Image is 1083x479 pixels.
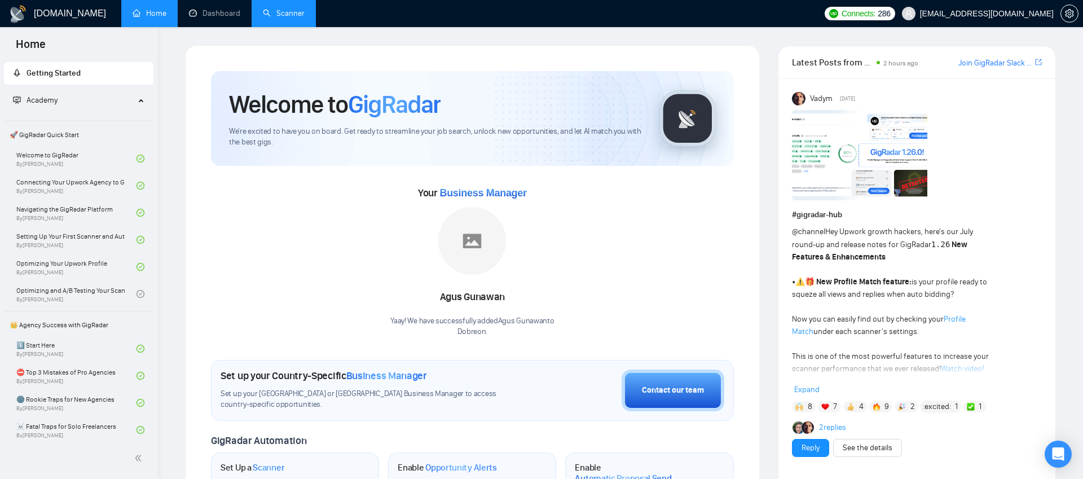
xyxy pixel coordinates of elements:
a: export [1035,57,1042,68]
span: 2 [910,401,915,412]
img: ❤️ [821,403,829,411]
span: 1 [955,401,958,412]
a: Optimizing and A/B Testing Your Scanner for Better ResultsBy[PERSON_NAME] [16,282,137,306]
a: Optimizing Your Upwork ProfileBy[PERSON_NAME] [16,254,137,279]
span: :excited: [923,401,951,413]
span: Vadym [810,93,833,105]
span: Latest Posts from the GigRadar Community [792,55,874,69]
span: rocket [13,69,21,77]
a: 1️⃣ Start HereBy[PERSON_NAME] [16,336,137,361]
img: Vadym [792,92,805,106]
div: Open Intercom Messenger [1045,441,1072,468]
span: 4 [859,401,864,412]
img: 🙌 [795,403,803,411]
a: Welcome to GigRadarBy[PERSON_NAME] [16,146,137,171]
a: 2replies [819,422,846,433]
div: Yaay! We have successfully added Agus Gunawan to [390,316,554,337]
span: export [1035,58,1042,67]
a: Reply [802,442,820,454]
span: GigRadar Automation [211,434,306,447]
span: setting [1061,9,1078,18]
a: Connecting Your Upwork Agency to GigRadarBy[PERSON_NAME] [16,173,137,198]
img: upwork-logo.png [829,9,838,18]
span: 7 [833,401,837,412]
span: [DATE] [840,94,855,104]
span: Connects: [842,7,875,20]
span: Set up your [GEOGRAPHIC_DATA] or [GEOGRAPHIC_DATA] Business Manager to access country-specific op... [221,389,523,410]
h1: Set Up a [221,462,284,473]
span: 2 hours ago [883,59,918,67]
span: fund-projection-screen [13,96,21,104]
img: placeholder.png [438,207,506,275]
a: ⛔ Top 3 Mistakes of Pro AgenciesBy[PERSON_NAME] [16,363,137,388]
span: 👑 Agency Success with GigRadar [5,314,152,336]
button: Reply [792,439,829,457]
img: Alex B [793,421,805,434]
span: 8 [808,401,812,412]
a: homeHome [133,8,166,18]
span: check-circle [137,155,144,162]
span: check-circle [137,236,144,244]
a: Watch video! [941,364,984,373]
h1: # gigradar-hub [792,209,1042,221]
h1: Welcome to [229,89,441,120]
span: We're excited to have you on board. Get ready to streamline your job search, unlock new opportuni... [229,126,641,148]
span: Getting Started [27,68,81,78]
span: user [905,10,913,17]
img: ✅ [967,403,975,411]
a: Setting Up Your First Scanner and Auto-BidderBy[PERSON_NAME] [16,227,137,252]
a: searchScanner [263,8,305,18]
p: Dobreon . [390,327,554,337]
img: 👍 [847,403,855,411]
span: check-circle [137,426,144,434]
span: Business Manager [346,370,427,382]
span: 🚀 GigRadar Quick Start [5,124,152,146]
span: Your [418,187,527,199]
span: 1 [979,401,981,412]
img: logo [9,5,27,23]
img: 🎉 [898,403,906,411]
span: check-circle [137,372,144,380]
h1: Set up your Country-Specific [221,370,427,382]
span: GigRadar [348,89,441,120]
a: Join GigRadar Slack Community [958,57,1033,69]
span: check-circle [137,290,144,298]
span: Academy [27,95,58,105]
span: check-circle [137,182,144,190]
li: Getting Started [4,62,153,85]
span: @channel [792,227,825,236]
a: setting [1060,9,1078,18]
span: 286 [878,7,890,20]
a: ☠️ Fatal Traps for Solo FreelancersBy[PERSON_NAME] [16,418,137,442]
img: gigradar-logo.png [659,90,716,147]
span: Business Manager [439,187,526,199]
a: Navigating the GigRadar PlatformBy[PERSON_NAME] [16,200,137,225]
span: Opportunity Alerts [425,462,497,473]
span: 🎁 [805,277,815,287]
h1: Enable [398,462,497,473]
span: double-left [134,452,146,464]
span: 9 [884,401,889,412]
img: 🔥 [873,403,881,411]
img: F09AC4U7ATU-image.png [792,110,927,200]
span: Expand [794,385,820,394]
span: Academy [13,95,58,105]
span: check-circle [137,209,144,217]
button: Contact our team [622,370,724,411]
span: check-circle [137,399,144,407]
button: setting [1060,5,1078,23]
span: Home [7,36,55,60]
a: See the details [843,442,892,454]
code: 1.26 [931,240,950,249]
button: See the details [833,439,902,457]
span: ⚠️ [795,277,805,287]
span: check-circle [137,263,144,271]
span: check-circle [137,345,144,353]
div: Agus Gunawan [390,288,554,307]
strong: New Profile Match feature: [816,277,912,287]
span: Scanner [253,462,284,473]
a: 🌚 Rookie Traps for New AgenciesBy[PERSON_NAME] [16,390,137,415]
a: dashboardDashboard [189,8,240,18]
div: Contact our team [642,384,704,397]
